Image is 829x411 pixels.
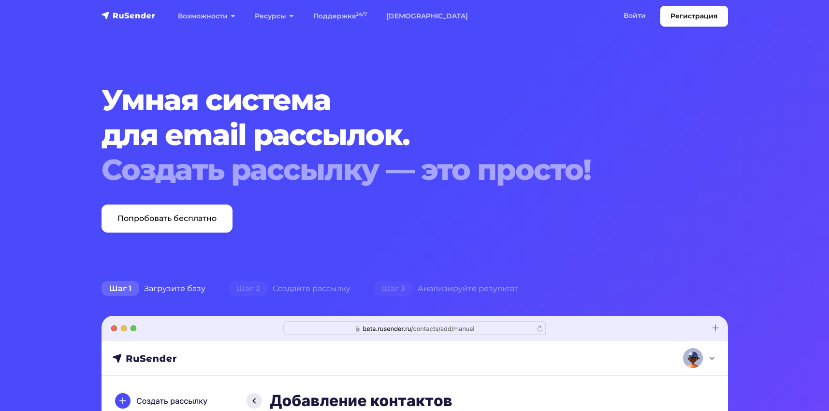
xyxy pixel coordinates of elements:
a: Поддержка24/7 [304,6,377,26]
a: Ресурсы [245,6,304,26]
sup: 24/7 [356,11,367,17]
a: Возможности [168,6,245,26]
span: Шаг 3 [374,281,413,296]
div: Загрузите базу [90,279,217,298]
div: Создать рассылку — это просто! [102,152,675,187]
span: Шаг 1 [102,281,139,296]
span: Шаг 2 [229,281,268,296]
a: [DEMOGRAPHIC_DATA] [377,6,478,26]
a: Войти [614,6,655,26]
div: Анализируйте результат [362,279,530,298]
a: Попробовать бесплатно [102,205,233,233]
div: Создайте рассылку [217,279,362,298]
h1: Умная система для email рассылок. [102,83,675,187]
a: Регистрация [660,6,728,27]
img: RuSender [102,11,156,20]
